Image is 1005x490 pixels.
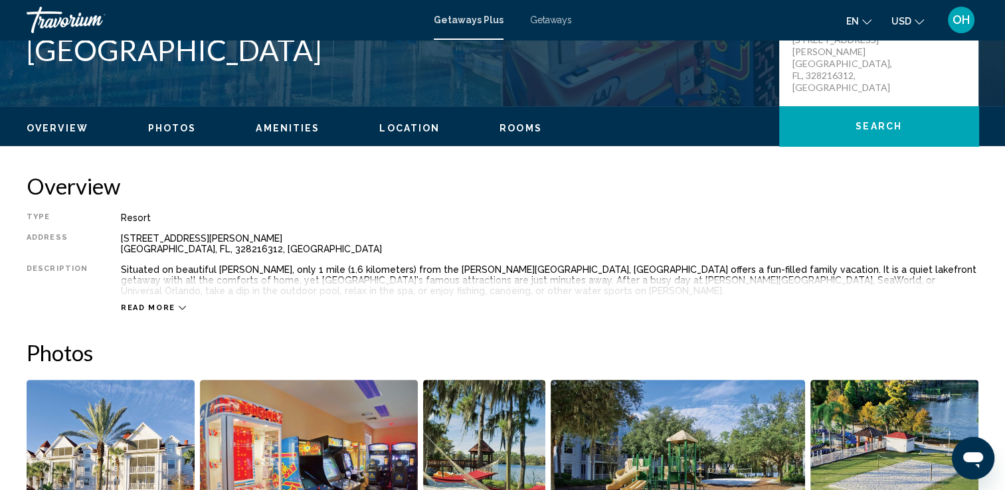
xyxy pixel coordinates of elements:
[379,122,440,134] button: Location
[530,15,572,25] a: Getaways
[27,173,978,199] h2: Overview
[148,123,197,133] span: Photos
[846,11,871,31] button: Change language
[27,122,88,134] button: Overview
[256,122,320,134] button: Amenities
[27,33,766,67] h1: [GEOGRAPHIC_DATA]
[27,264,88,296] div: Description
[121,303,186,313] button: Read more
[121,212,978,223] div: Resort
[434,15,503,25] a: Getaways Plus
[891,11,924,31] button: Change currency
[148,122,197,134] button: Photos
[121,264,978,296] div: Situated on beautiful [PERSON_NAME], only 1 mile (1.6 kilometers) from the [PERSON_NAME][GEOGRAPH...
[846,16,859,27] span: en
[121,233,978,254] div: [STREET_ADDRESS][PERSON_NAME] [GEOGRAPHIC_DATA], FL, 328216312, [GEOGRAPHIC_DATA]
[500,122,542,134] button: Rooms
[27,339,978,366] h2: Photos
[891,16,911,27] span: USD
[952,437,994,479] iframe: Button to launch messaging window
[953,13,970,27] span: OH
[779,106,978,146] button: Search
[27,233,88,254] div: Address
[27,212,88,223] div: Type
[379,123,440,133] span: Location
[856,122,902,132] span: Search
[27,123,88,133] span: Overview
[256,123,320,133] span: Amenities
[27,7,420,33] a: Travorium
[944,6,978,34] button: User Menu
[792,34,899,94] p: [STREET_ADDRESS][PERSON_NAME] [GEOGRAPHIC_DATA], FL, 328216312, [GEOGRAPHIC_DATA]
[500,123,542,133] span: Rooms
[121,303,175,312] span: Read more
